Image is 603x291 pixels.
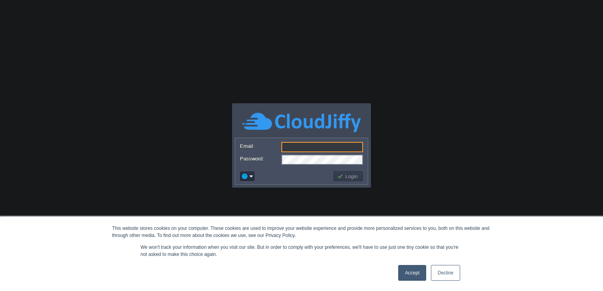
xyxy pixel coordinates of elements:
[431,265,460,281] a: Decline
[240,155,281,163] label: Password:
[242,112,361,133] img: CloudJiffy
[140,244,463,258] p: We won't track your information when you visit our site. But in order to comply with your prefere...
[112,225,491,239] div: This website stores cookies on your computer. These cookies are used to improve your website expe...
[337,173,360,180] button: Login
[570,259,595,283] iframe: chat widget
[398,265,426,281] a: Accept
[240,142,281,150] label: Email:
